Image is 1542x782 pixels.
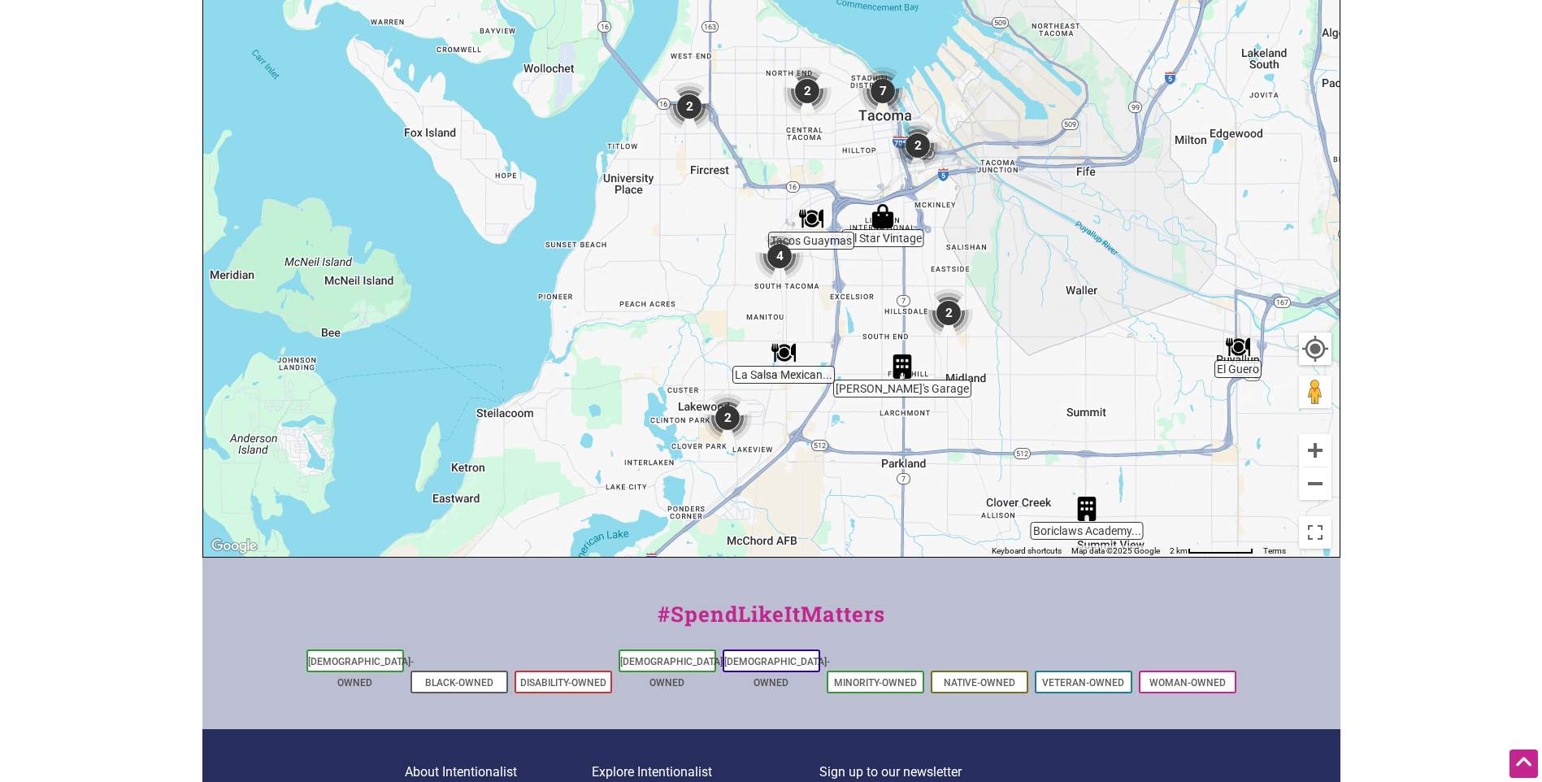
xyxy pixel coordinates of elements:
[755,232,804,280] div: 4
[665,82,714,131] div: 2
[858,67,907,115] div: 7
[1075,497,1099,521] div: Boriclaws Academy of Nail Technology
[202,598,1340,646] div: #SpendLikeItMatters
[1170,546,1188,555] span: 2 km
[425,677,493,689] a: Black-Owned
[308,656,414,689] a: [DEMOGRAPHIC_DATA]-Owned
[924,289,973,337] div: 2
[771,341,796,365] div: La Salsa Mexican Food
[1165,545,1258,557] button: Map Scale: 2 km per 77 pixels
[1226,335,1250,359] div: El Guero
[1299,467,1331,500] button: Zoom out
[799,206,823,231] div: Tacos Guaymas
[992,545,1062,557] button: Keyboard shortcuts
[871,204,895,228] div: All Star Vintage
[520,677,606,689] a: Disability-Owned
[620,656,726,689] a: [DEMOGRAPHIC_DATA]-Owned
[724,656,830,689] a: [DEMOGRAPHIC_DATA]-Owned
[783,67,832,115] div: 2
[1071,546,1160,555] span: Map data ©2025 Google
[1263,546,1286,555] a: Terms
[1299,376,1331,408] button: Drag Pegman onto the map to open Street View
[1509,749,1538,778] div: Scroll Back to Top
[1042,677,1124,689] a: Veteran-Owned
[834,677,917,689] a: Minority-Owned
[944,677,1015,689] a: Native-Owned
[890,354,914,379] div: Emily's Garage
[703,393,752,442] div: 2
[207,536,261,557] a: Open this area in Google Maps (opens a new window)
[1299,332,1331,365] button: Your Location
[1149,677,1226,689] a: Woman-Owned
[1298,516,1331,549] button: Toggle fullscreen view
[1299,434,1331,467] button: Zoom in
[207,536,261,557] img: Google
[893,121,942,170] div: 2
